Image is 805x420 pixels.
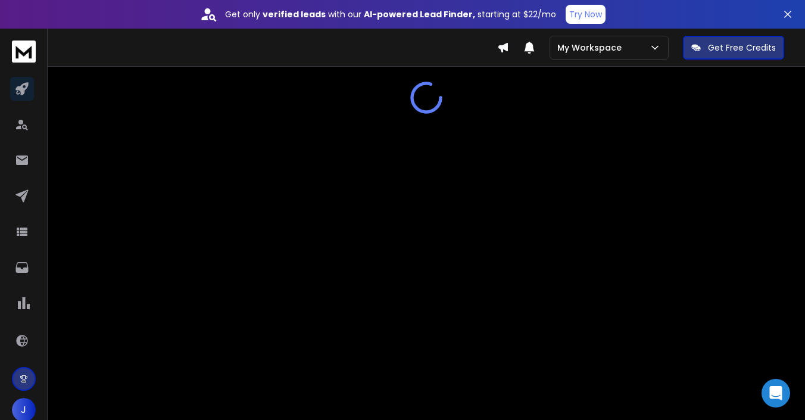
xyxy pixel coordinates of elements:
[263,8,326,20] strong: verified leads
[364,8,475,20] strong: AI-powered Lead Finder,
[225,8,556,20] p: Get only with our starting at $22/mo
[683,36,784,60] button: Get Free Credits
[708,42,776,54] p: Get Free Credits
[557,42,626,54] p: My Workspace
[12,41,36,63] img: logo
[762,379,790,407] div: Open Intercom Messenger
[566,5,606,24] button: Try Now
[569,8,602,20] p: Try Now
